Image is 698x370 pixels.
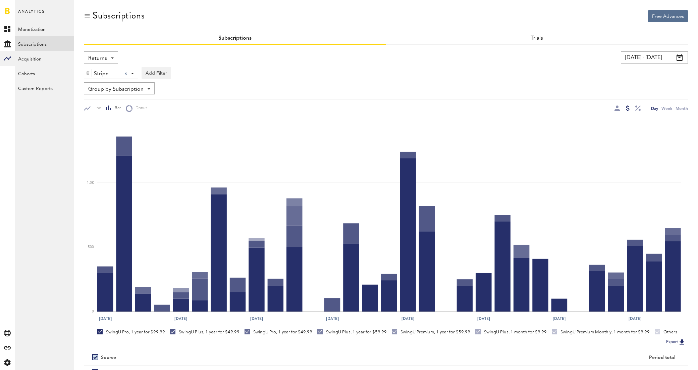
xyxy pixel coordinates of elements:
a: Subscriptions [218,36,252,41]
span: Bar [112,106,121,111]
div: Others [655,329,677,335]
span: Line [91,106,101,111]
div: SwingU Premium Monthly, 1 month for $9.99 [552,329,650,335]
img: trash_awesome_blue.svg [86,71,90,75]
button: Export [664,338,688,346]
iframe: Opens a widget where you can find more information [646,350,691,367]
text: 500 [88,246,94,249]
img: Export [678,338,686,346]
div: Clear [124,72,127,75]
a: Acquisition [15,51,74,66]
span: Returns [88,53,107,64]
button: Add Filter [142,67,171,79]
text: [DATE] [553,316,566,322]
span: Group by Subscription [88,84,144,95]
a: Cohorts [15,66,74,81]
div: Subscriptions [93,10,145,21]
div: SwingU Premium, 1 year for $59.99 [392,329,470,335]
text: [DATE] [629,316,642,322]
text: 0 [92,310,94,314]
span: Analytics [18,7,45,22]
a: Custom Reports [15,81,74,95]
div: SwingU Plus, 1 month for $9.99 [475,329,547,335]
div: Week [661,105,672,112]
button: Free Advances [648,10,688,22]
text: [DATE] [174,316,187,322]
text: [DATE] [402,316,415,322]
span: Stripe [94,68,119,80]
div: SwingU Plus, 1 year for $59.99 [317,329,387,335]
text: [DATE] [99,316,112,322]
text: 1.0K [87,181,94,184]
div: SwingU Pro, 1 year for $99.99 [97,329,165,335]
div: Period total [394,355,676,361]
div: Source [101,355,116,361]
a: Subscriptions [15,36,74,51]
div: SwingU Pro, 1 year for $49.99 [245,329,312,335]
div: Month [676,105,688,112]
a: Monetization [15,22,74,36]
div: SwingU Plus, 1 year for $49.99 [170,329,239,335]
span: Donut [132,106,147,111]
text: [DATE] [477,316,490,322]
div: Day [651,105,658,112]
text: [DATE] [250,316,263,322]
a: Trials [531,36,543,41]
div: Delete [84,67,92,79]
text: [DATE] [326,316,339,322]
